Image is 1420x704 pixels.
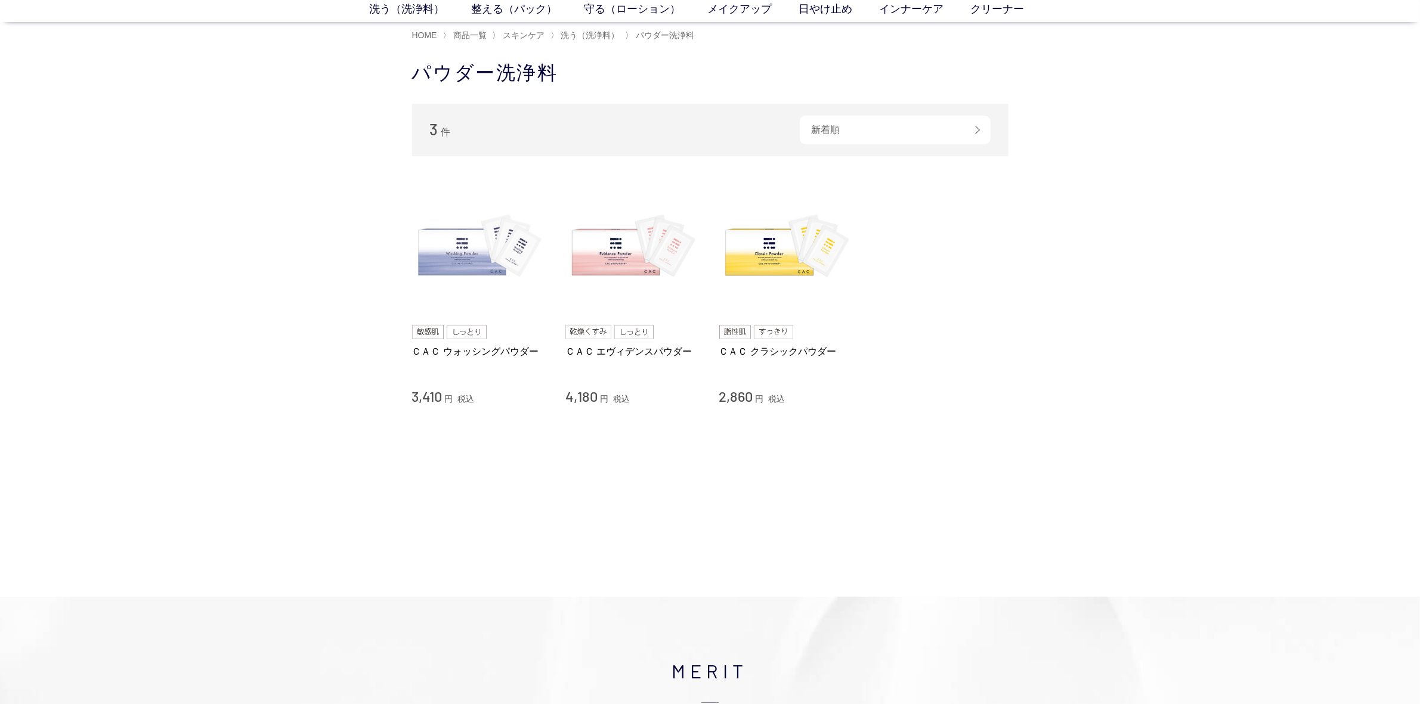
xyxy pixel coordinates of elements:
span: 円 [755,394,763,404]
img: すっきり [754,325,793,339]
span: 円 [444,394,453,404]
span: スキンケア [503,30,545,40]
span: 3 [430,120,438,138]
li: 〉 [550,30,623,41]
img: しっとり [447,325,486,339]
a: 整える（パック） [471,1,584,17]
a: 守る（ローション） [584,1,707,17]
li: 〉 [492,30,547,41]
a: クリーナー [970,1,1051,17]
img: ＣＡＣ エヴィデンスパウダー [565,180,701,316]
a: 洗う（洗浄料） [369,1,471,17]
span: 税込 [768,394,785,404]
span: 3,410 [412,387,443,405]
img: 脂性肌 [719,325,751,339]
a: ＣＡＣ エヴィデンスパウダー [565,345,701,358]
span: 4,180 [565,387,598,405]
a: HOME [412,30,437,40]
a: 日やけ止め [799,1,879,17]
img: ＣＡＣ クラシックパウダー [719,180,855,316]
span: 洗う（洗浄料） [561,30,620,40]
a: スキンケア [500,30,545,40]
a: 商品一覧 [451,30,487,40]
span: 税込 [457,394,474,404]
img: 敏感肌 [412,325,444,339]
img: ＣＡＣ ウォッシングパウダー [412,180,548,316]
li: 〉 [443,30,490,41]
li: 〉 [625,30,697,41]
a: ＣＡＣ クラシックパウダー [719,345,855,358]
img: 乾燥くすみ [565,325,611,339]
a: メイクアップ [707,1,799,17]
a: 洗う（洗浄料） [559,30,620,40]
img: しっとり [614,325,654,339]
span: 件 [441,127,450,137]
span: 2,860 [719,387,753,405]
a: インナーケア [879,1,970,17]
div: 新着順 [800,116,991,144]
a: パウダー洗浄料 [633,30,694,40]
span: 商品一覧 [453,30,487,40]
span: パウダー洗浄料 [636,30,694,40]
a: ＣＡＣ ウォッシングパウダー [412,345,548,358]
h1: パウダー洗浄料 [412,60,1008,86]
span: 税込 [613,394,630,404]
span: 円 [600,394,608,404]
